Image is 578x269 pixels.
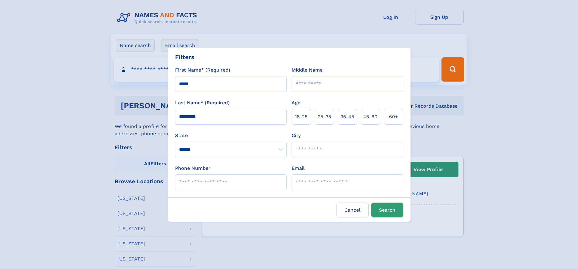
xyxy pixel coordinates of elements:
[175,66,230,74] label: First Name* (Required)
[175,52,194,62] div: Filters
[292,132,301,139] label: City
[175,165,211,172] label: Phone Number
[175,132,287,139] label: State
[292,66,323,74] label: Middle Name
[292,165,305,172] label: Email
[340,113,354,120] span: 35‑45
[389,113,398,120] span: 60+
[292,99,300,106] label: Age
[336,203,369,217] label: Cancel
[371,203,403,217] button: Search
[175,99,230,106] label: Last Name* (Required)
[295,113,307,120] span: 18‑25
[363,113,377,120] span: 45‑60
[318,113,331,120] span: 25‑35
